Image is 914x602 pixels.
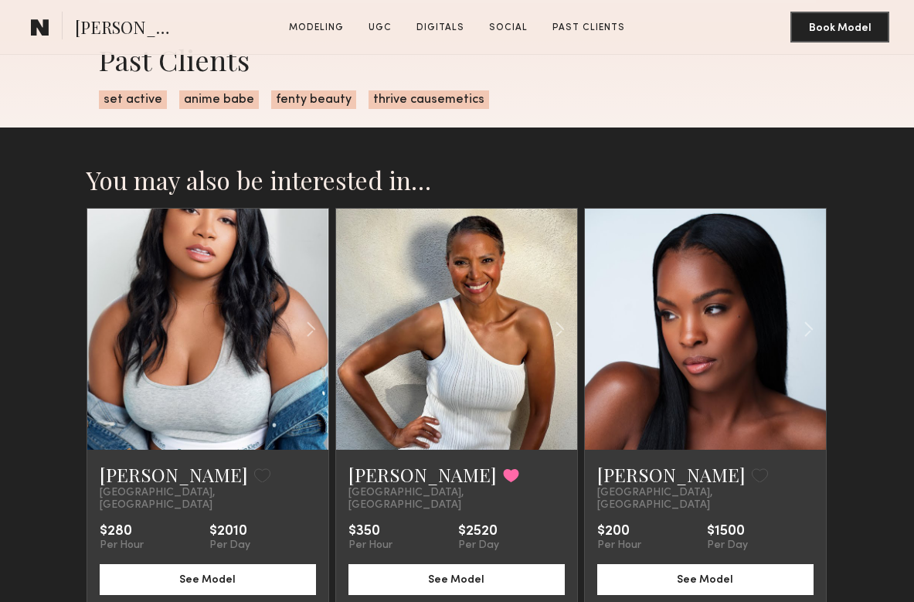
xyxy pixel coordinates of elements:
[707,539,748,552] div: Per Day
[348,564,565,595] button: See Model
[483,21,534,35] a: Social
[458,539,499,552] div: Per Day
[100,539,144,552] div: Per Hour
[348,524,392,539] div: $350
[179,90,259,109] span: anime babe
[369,90,489,109] span: thrive causemetics
[597,462,746,487] a: [PERSON_NAME]
[100,572,316,585] a: See Model
[100,524,144,539] div: $280
[410,21,471,35] a: Digitals
[597,487,814,512] span: [GEOGRAPHIC_DATA], [GEOGRAPHIC_DATA]
[209,539,250,552] div: Per Day
[707,524,748,539] div: $1500
[348,462,497,487] a: [PERSON_NAME]
[99,90,167,109] span: set active
[348,572,565,585] a: See Model
[283,21,350,35] a: Modeling
[790,12,889,43] button: Book Model
[790,20,889,33] a: Book Model
[546,21,631,35] a: Past Clients
[100,564,316,595] button: See Model
[75,15,182,43] span: [PERSON_NAME]
[362,21,398,35] a: UGC
[597,564,814,595] button: See Model
[271,90,356,109] span: fenty beauty
[348,539,392,552] div: Per Hour
[209,524,250,539] div: $2010
[100,462,248,487] a: [PERSON_NAME]
[458,524,499,539] div: $2520
[597,572,814,585] a: See Model
[597,524,641,539] div: $200
[100,487,316,512] span: [GEOGRAPHIC_DATA], [GEOGRAPHIC_DATA]
[348,487,565,512] span: [GEOGRAPHIC_DATA], [GEOGRAPHIC_DATA]
[87,165,828,196] h2: You may also be interested in…
[597,539,641,552] div: Per Hour
[99,40,816,78] div: Past Clients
